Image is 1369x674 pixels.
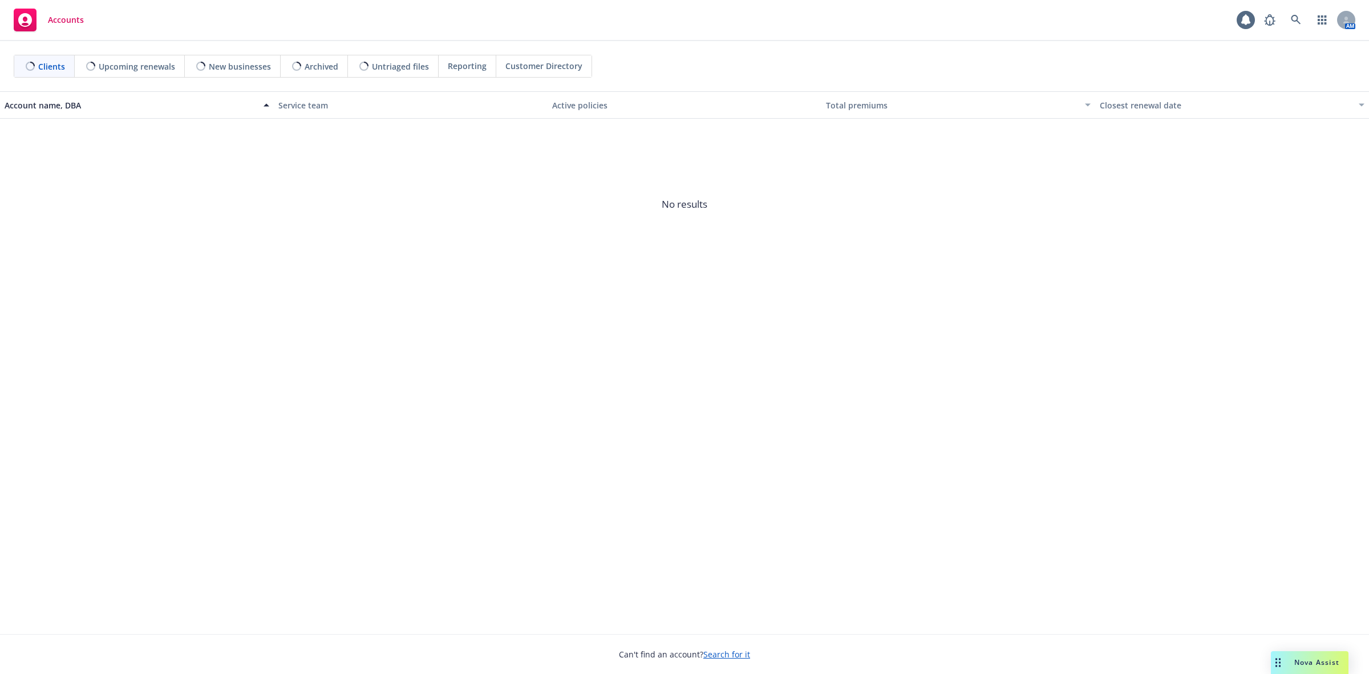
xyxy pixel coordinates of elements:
a: Report a Bug [1258,9,1281,31]
span: Can't find an account? [619,648,750,660]
a: Search [1285,9,1307,31]
div: Total premiums [826,99,1078,111]
a: Search for it [703,649,750,660]
span: Upcoming renewals [99,60,175,72]
span: Reporting [448,60,487,72]
div: Active policies [552,99,817,111]
span: Untriaged files [372,60,429,72]
button: Active policies [548,91,821,119]
span: Clients [38,60,65,72]
button: Service team [274,91,548,119]
span: Nova Assist [1294,657,1339,667]
button: Total premiums [821,91,1095,119]
a: Switch app [1311,9,1334,31]
div: Drag to move [1271,651,1285,674]
div: Closest renewal date [1100,99,1352,111]
button: Nova Assist [1271,651,1348,674]
a: Accounts [9,4,88,36]
span: New businesses [209,60,271,72]
button: Closest renewal date [1095,91,1369,119]
span: Customer Directory [505,60,582,72]
div: Account name, DBA [5,99,257,111]
span: Accounts [48,15,84,25]
div: Service team [278,99,543,111]
span: Archived [305,60,338,72]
